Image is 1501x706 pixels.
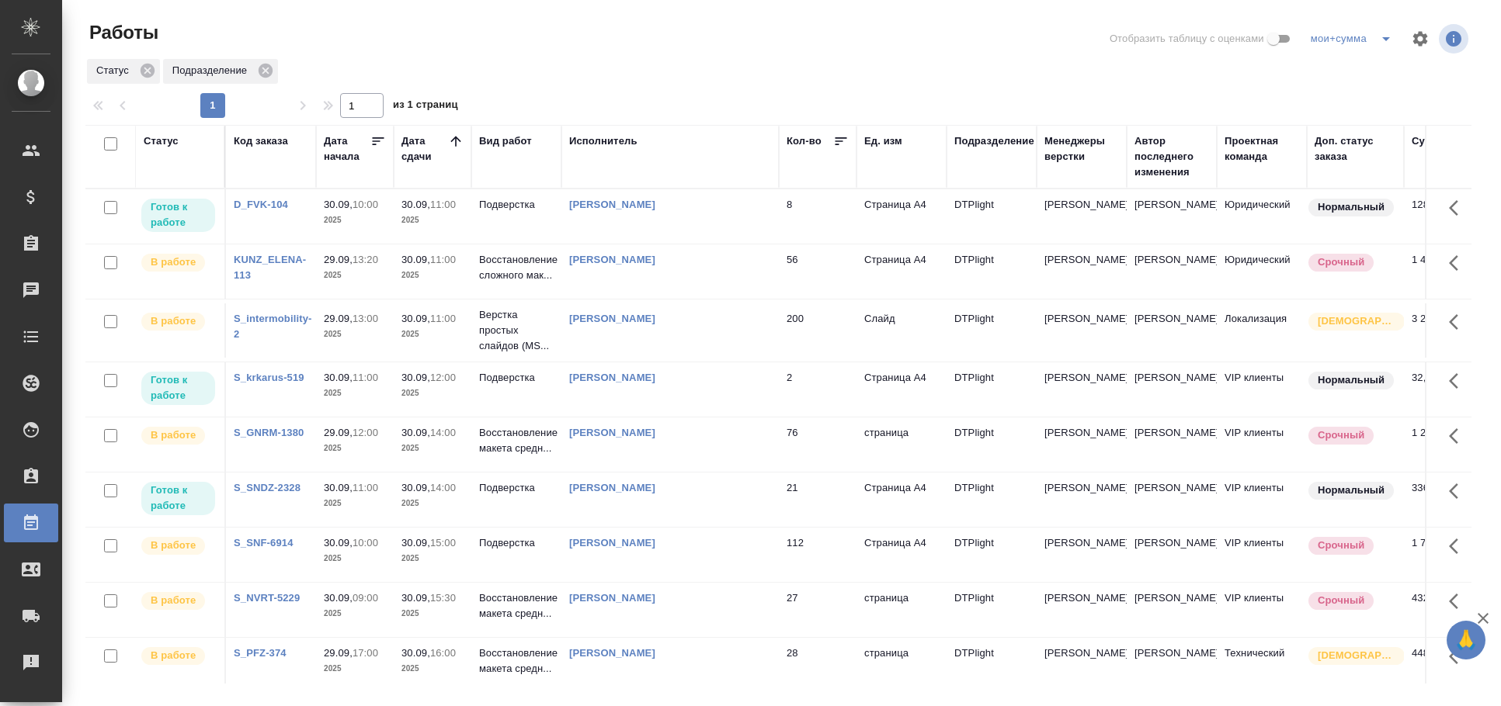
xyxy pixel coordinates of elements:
[324,551,386,566] p: 2025
[324,133,370,164] div: Дата начала
[140,252,217,273] div: Исполнитель выполняет работу
[479,252,554,283] p: Восстановление сложного мак...
[1453,624,1479,656] span: 🙏
[1127,303,1217,358] td: [PERSON_NAME]
[569,482,655,493] a: [PERSON_NAME]
[569,592,655,604] a: [PERSON_NAME]
[401,537,430,549] p: 30.09,
[151,648,196,663] p: В работе
[1318,199,1385,215] p: Нормальный
[1318,254,1364,270] p: Срочный
[947,472,1037,527] td: DTPlight
[324,661,386,677] p: 2025
[1134,133,1209,180] div: Автор последнего изменения
[1440,417,1477,455] button: Здесь прячутся важные кнопки
[1044,425,1119,441] p: [PERSON_NAME]
[151,538,196,553] p: В работе
[401,606,464,621] p: 2025
[401,647,430,659] p: 30.09,
[1044,311,1119,327] p: [PERSON_NAME]
[569,537,655,549] a: [PERSON_NAME]
[140,425,217,446] div: Исполнитель выполняет работу
[234,482,301,493] a: S_SNDZ-2328
[96,63,134,78] p: Статус
[1318,427,1364,443] p: Срочный
[234,537,294,549] a: S_SNF-6914
[1440,303,1477,341] button: Здесь прячутся важные кнопки
[353,482,378,493] p: 11:00
[163,59,278,84] div: Подразделение
[569,372,655,383] a: [PERSON_NAME]
[353,313,378,324] p: 13:00
[430,537,456,549] p: 15:00
[779,362,856,417] td: 2
[324,268,386,283] p: 2025
[401,199,430,210] p: 30.09,
[140,535,217,556] div: Исполнитель выполняет работу
[1404,472,1482,527] td: 336,00 ₽
[947,528,1037,582] td: DTPlight
[479,370,554,386] p: Подверстка
[324,386,386,401] p: 2025
[353,647,378,659] p: 17:00
[151,427,196,443] p: В работе
[401,441,464,456] p: 2025
[324,606,386,621] p: 2025
[151,199,206,230] p: Готов к работе
[779,303,856,358] td: 200
[947,583,1037,637] td: DTPlight
[234,647,287,659] a: S_PFZ-374
[947,303,1037,358] td: DTPlight
[1217,362,1307,417] td: VIP клиенты
[1404,417,1482,472] td: 1 216,00 ₽
[1440,472,1477,510] button: Здесь прячутся важные кнопки
[1318,372,1385,388] p: Нормальный
[779,189,856,244] td: 8
[1404,244,1482,299] td: 1 400,00 ₽
[787,133,822,149] div: Кол-во
[1440,244,1477,282] button: Здесь прячутся важные кнопки
[1044,133,1119,164] div: Менеджеры верстки
[144,133,179,149] div: Статус
[1447,621,1485,659] button: 🙏
[234,372,304,383] a: S_krkarus-519
[954,133,1034,149] div: Подразделение
[353,427,378,438] p: 12:00
[140,370,217,407] div: Исполнитель может приступить к работе
[779,528,856,582] td: 112
[85,20,158,45] span: Работы
[1127,417,1217,472] td: [PERSON_NAME]
[1217,417,1307,472] td: VIP клиенты
[401,313,430,324] p: 30.09,
[1044,535,1119,551] p: [PERSON_NAME]
[151,593,196,608] p: В работе
[234,427,304,438] a: S_GNRM-1380
[401,386,464,401] p: 2025
[1127,244,1217,299] td: [PERSON_NAME]
[430,427,456,438] p: 14:00
[401,661,464,677] p: 2025
[1217,303,1307,358] td: Локализация
[856,244,947,299] td: Страница А4
[140,590,217,611] div: Исполнитель выполняет работу
[1440,362,1477,400] button: Здесь прячутся важные кнопки
[947,244,1037,299] td: DTPlight
[779,583,856,637] td: 27
[430,482,456,493] p: 14:00
[401,496,464,511] p: 2025
[1440,638,1477,675] button: Здесь прячутся важные кнопки
[401,327,464,342] p: 2025
[430,592,456,604] p: 15:30
[856,472,947,527] td: Страница А4
[324,372,353,383] p: 30.09,
[1439,24,1471,54] span: Посмотреть информацию
[569,133,638,149] div: Исполнитель
[569,199,655,210] a: [PERSON_NAME]
[1315,133,1396,164] div: Доп. статус заказа
[947,189,1037,244] td: DTPlight
[1318,483,1385,498] p: Нормальный
[151,483,206,514] p: Готов к работе
[1404,189,1482,244] td: 128,00 ₽
[856,528,947,582] td: Страница А4
[1044,370,1119,386] p: [PERSON_NAME]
